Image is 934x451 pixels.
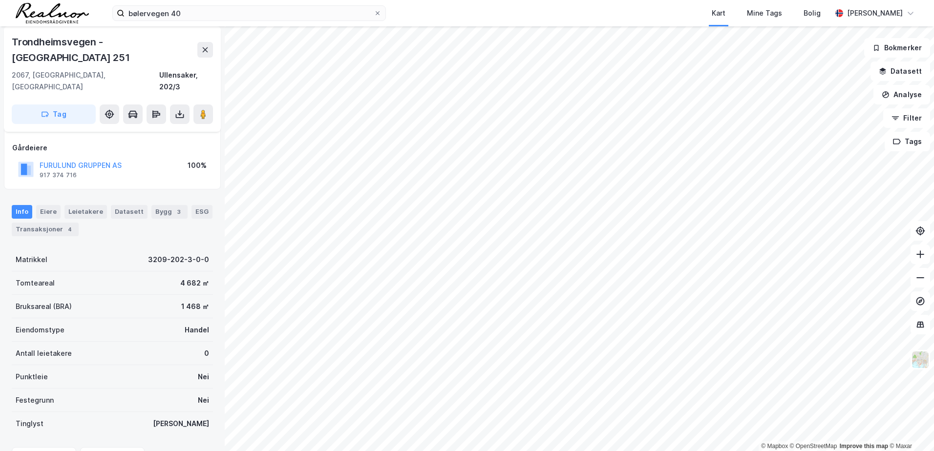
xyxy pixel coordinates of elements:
button: Filter [883,108,930,128]
div: Mine Tags [747,7,782,19]
div: Tomteareal [16,277,55,289]
div: Bolig [804,7,821,19]
button: Tags [885,132,930,151]
div: 4 682 ㎡ [180,277,209,289]
button: Datasett [870,61,930,81]
div: [PERSON_NAME] [847,7,903,19]
div: Leietakere [64,205,107,219]
div: Ullensaker, 202/3 [159,69,213,93]
div: Transaksjoner [12,223,79,236]
div: Nei [198,394,209,406]
img: realnor-logo.934646d98de889bb5806.png [16,3,89,23]
div: Eiendomstype [16,324,64,336]
a: OpenStreetMap [790,443,837,450]
div: Antall leietakere [16,348,72,359]
a: Mapbox [761,443,788,450]
div: Bruksareal (BRA) [16,301,72,312]
iframe: Chat Widget [885,404,934,451]
div: Nei [198,371,209,383]
div: Bygg [151,205,188,219]
div: 917 374 716 [40,171,77,179]
div: Kart [712,7,725,19]
div: Kontrollprogram for chat [885,404,934,451]
div: Trondheimsvegen - [GEOGRAPHIC_DATA] 251 [12,34,197,65]
div: [PERSON_NAME] [153,418,209,430]
div: 3 [174,207,184,217]
a: Improve this map [840,443,888,450]
div: Gårdeiere [12,142,212,154]
button: Analyse [873,85,930,104]
div: 0 [204,348,209,359]
div: Matrikkel [16,254,47,266]
button: Bokmerker [864,38,930,58]
div: Festegrunn [16,394,54,406]
div: Eiere [36,205,61,219]
button: Tag [12,104,96,124]
div: Tinglyst [16,418,43,430]
div: Punktleie [16,371,48,383]
div: Handel [185,324,209,336]
img: Z [911,350,930,369]
div: 3209-202-3-0-0 [148,254,209,266]
div: Datasett [111,205,148,219]
div: 4 [65,225,75,234]
div: 100% [188,160,207,171]
div: Info [12,205,32,219]
div: 1 468 ㎡ [181,301,209,312]
input: Søk på adresse, matrikkel, gårdeiere, leietakere eller personer [125,6,374,20]
div: 2067, [GEOGRAPHIC_DATA], [GEOGRAPHIC_DATA] [12,69,159,93]
div: ESG [191,205,212,219]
